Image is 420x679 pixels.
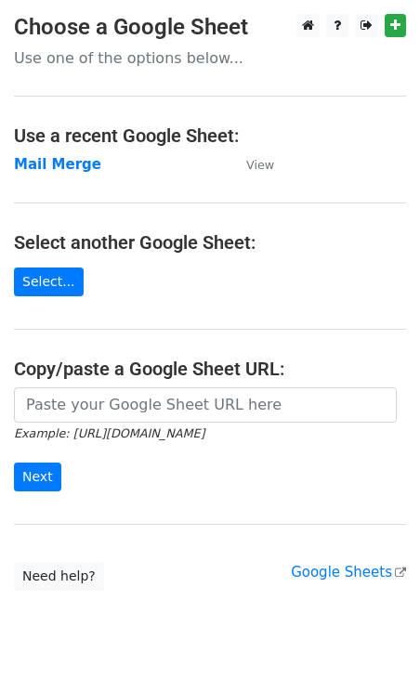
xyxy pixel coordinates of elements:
[14,124,406,147] h4: Use a recent Google Sheet:
[14,231,406,254] h4: Select another Google Sheet:
[291,564,406,581] a: Google Sheets
[14,358,406,380] h4: Copy/paste a Google Sheet URL:
[14,562,104,591] a: Need help?
[14,48,406,68] p: Use one of the options below...
[14,426,204,440] small: Example: [URL][DOMAIN_NAME]
[14,463,61,491] input: Next
[14,156,101,173] a: Mail Merge
[14,268,84,296] a: Select...
[14,14,406,41] h3: Choose a Google Sheet
[228,156,274,173] a: View
[246,158,274,172] small: View
[14,387,397,423] input: Paste your Google Sheet URL here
